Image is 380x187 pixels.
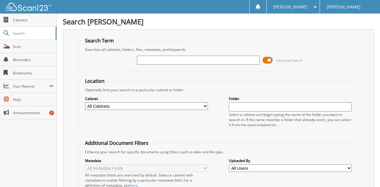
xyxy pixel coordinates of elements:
[82,140,151,146] legend: Additional Document Filters
[13,44,53,49] span: Scan
[13,17,53,23] span: Cabinets
[13,70,53,76] span: Bookmarks
[13,57,53,62] span: Reminders
[82,78,108,84] legend: Location
[6,3,51,11] img: scan123-logo-white.svg
[229,112,352,127] div: Select a cabinet and begin typing the name of the folder you want to search in. If the name match...
[229,158,352,163] label: Uploaded By
[273,5,307,9] span: [PERSON_NAME]
[327,5,360,9] span: [PERSON_NAME]
[63,17,374,26] h1: Search [PERSON_NAME]
[85,96,208,101] label: Cabinet
[229,96,352,101] label: Folder
[13,31,53,36] span: Search
[276,58,303,63] span: Advanced Search
[82,37,117,44] legend: Search Term
[82,47,355,52] div: Searches all cabinets, folders, files, metadata, and keywords
[13,84,49,89] span: User Reports
[13,97,53,102] span: Help
[82,87,355,92] div: Optionally limit your search to a particular cabinet or folder
[49,111,54,115] div: 7
[82,149,355,154] div: Enhance your search for specific documents using filters such as date and file type.
[85,158,208,163] label: Metadata
[13,110,53,115] span: Announcements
